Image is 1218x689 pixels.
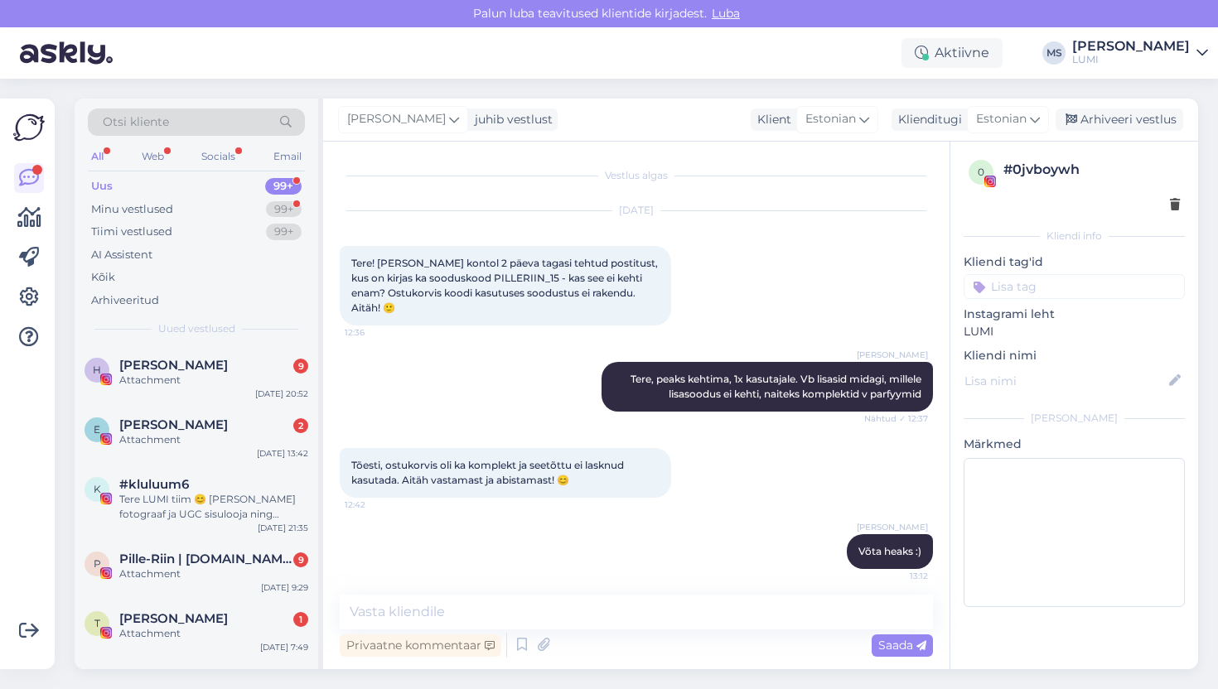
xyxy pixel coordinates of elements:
[1072,40,1208,66] a: [PERSON_NAME]LUMI
[1056,108,1183,131] div: Arhiveeri vestlus
[351,257,660,314] span: Tere! [PERSON_NAME] kontol 2 päeva tagasi tehtud postitust, kus on kirjas ka sooduskood PILLERIIN...
[265,178,302,195] div: 99+
[91,247,152,263] div: AI Assistent
[88,146,107,167] div: All
[340,203,933,218] div: [DATE]
[94,483,101,495] span: k
[158,321,235,336] span: Uued vestlused
[91,224,172,240] div: Tiimi vestlused
[857,349,928,361] span: [PERSON_NAME]
[260,641,308,653] div: [DATE] 7:49
[270,146,305,167] div: Email
[119,611,228,626] span: Taimi Aava
[119,358,228,373] span: Helena Feofanov-Crawford
[138,146,167,167] div: Web
[293,612,308,627] div: 1
[119,552,292,566] span: Pille-Riin | treenerpilleriin.ee
[119,477,189,492] span: #kluluum6
[964,229,1185,243] div: Kliendi info
[964,347,1185,364] p: Kliendi nimi
[340,168,933,183] div: Vestlus algas
[901,38,1003,68] div: Aktiivne
[1072,40,1190,53] div: [PERSON_NAME]
[751,111,791,128] div: Klient
[857,521,928,533] span: [PERSON_NAME]
[964,323,1185,340] p: LUMI
[345,326,407,339] span: 12:36
[94,617,100,629] span: T
[878,638,926,653] span: Saada
[119,566,308,581] div: Attachment
[964,411,1185,426] div: [PERSON_NAME]
[93,364,101,376] span: H
[345,499,407,511] span: 12:42
[347,110,446,128] span: [PERSON_NAME]
[103,113,169,131] span: Otsi kliente
[858,545,921,557] span: Võta heaks :)
[293,552,308,567] div: 9
[293,418,308,433] div: 2
[266,224,302,240] div: 99+
[119,492,308,522] div: Tere LUMI tiim 😊 [PERSON_NAME] fotograaf ja UGC sisulooja ning pakuks teile foto ja video loomist...
[261,581,308,594] div: [DATE] 9:29
[964,306,1185,323] p: Instagrami leht
[707,6,745,21] span: Luba
[257,447,308,460] div: [DATE] 13:42
[266,201,302,218] div: 99+
[119,417,228,432] span: Elis Loik
[864,412,928,425] span: Nähtud ✓ 12:37
[468,111,553,128] div: juhib vestlust
[340,634,501,657] div: Privaatne kommentaar
[94,557,101,570] span: P
[258,522,308,534] div: [DATE] 21:35
[293,359,308,373] div: 9
[255,388,308,400] div: [DATE] 20:52
[91,269,115,286] div: Kõik
[198,146,239,167] div: Socials
[1072,53,1190,66] div: LUMI
[13,112,45,143] img: Askly Logo
[91,201,173,218] div: Minu vestlused
[805,110,856,128] span: Estonian
[892,111,962,128] div: Klienditugi
[119,626,308,641] div: Attachment
[94,423,100,436] span: E
[119,432,308,447] div: Attachment
[964,253,1185,271] p: Kliendi tag'id
[964,436,1185,453] p: Märkmed
[351,459,626,486] span: Tõesti, ostukorvis oli ka komplekt ja seetõttu ei lasknud kasutada. Aitäh vastamast ja abistamast! 😊
[1003,160,1180,180] div: # 0jvboywh
[978,166,984,178] span: 0
[91,178,113,195] div: Uus
[91,292,159,309] div: Arhiveeritud
[976,110,1027,128] span: Estonian
[964,372,1166,390] input: Lisa nimi
[964,274,1185,299] input: Lisa tag
[631,373,924,400] span: Tere, peaks kehtima, 1x kasutajale. Vb lisasid midagi, millele lisasoodus ei kehti, naiteks kompl...
[119,373,308,388] div: Attachment
[1042,41,1066,65] div: MS
[866,570,928,582] span: 13:12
